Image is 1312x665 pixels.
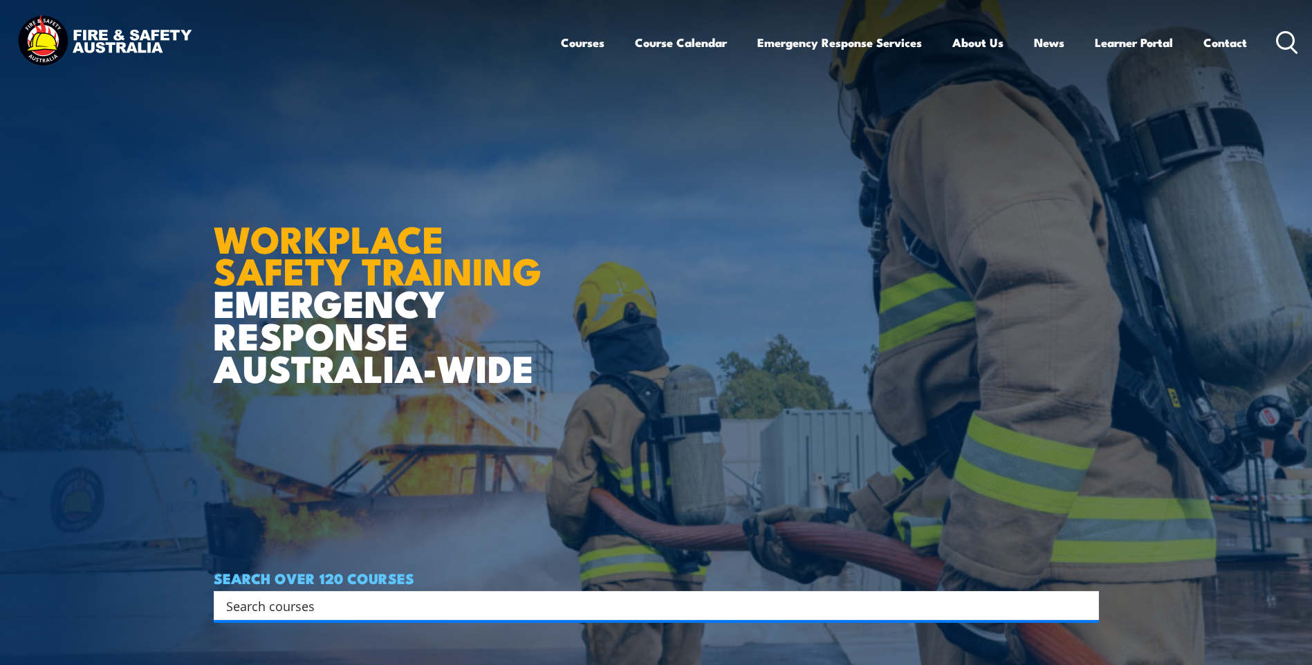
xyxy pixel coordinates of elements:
a: Contact [1203,24,1247,61]
h1: EMERGENCY RESPONSE AUSTRALIA-WIDE [214,187,552,384]
a: News [1034,24,1064,61]
a: Courses [561,24,604,61]
strong: WORKPLACE SAFETY TRAINING [214,209,542,299]
a: Course Calendar [635,24,727,61]
form: Search form [229,596,1071,615]
button: Search magnifier button [1075,596,1094,615]
input: Search input [226,595,1069,616]
a: About Us [952,24,1004,61]
h4: SEARCH OVER 120 COURSES [214,570,1099,586]
a: Emergency Response Services [757,24,922,61]
a: Learner Portal [1095,24,1173,61]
